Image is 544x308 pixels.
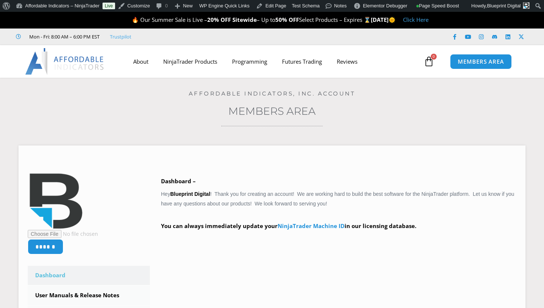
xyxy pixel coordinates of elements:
[161,176,516,242] div: Hey ! Thank you for creating an account! We are working hard to build the best software for the N...
[27,32,100,41] span: Mon - Fri: 8:00 AM – 6:00 PM EST
[431,54,437,60] span: 0
[275,53,329,70] a: Futures Trading
[278,222,345,230] a: NinjaTrader Machine ID
[403,16,429,23] a: Click Here
[450,54,512,69] a: MEMBERS AREA
[28,286,150,305] a: User Manuals & Release Notes
[161,222,416,230] strong: You can always immediately update your in our licensing database.
[189,90,356,97] a: Affordable Indicators, Inc. Account
[103,3,115,9] a: Live
[371,16,396,23] strong: [DATE]
[161,177,196,185] b: Dashboard –
[487,3,521,9] span: Blueprint Digital
[28,266,150,285] a: Dashboard
[225,53,275,70] a: Programming
[170,191,210,197] strong: Blueprint Digital
[132,16,371,23] span: 🔥 Our Summer Sale is Live – – Up to Select Products – Expires ⌛
[232,16,257,23] strong: Sitewide
[126,53,156,70] a: About
[126,53,422,70] nav: Menu
[156,53,225,70] a: NinjaTrader Products
[329,53,365,70] a: Reviews
[413,51,445,72] a: 0
[275,16,299,23] strong: 50% OFF
[110,32,131,41] a: Trustpilot
[389,16,396,23] span: 🌞
[228,105,316,117] a: Members Area
[25,48,105,75] img: LogoAI | Affordable Indicators – NinjaTrader
[207,16,231,23] strong: 20% OFF
[28,173,83,229] img: f4200ded260306cece07d635b4b5a1c5de2aad294d720d85f66f1dde811a3061
[458,59,504,64] span: MEMBERS AREA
